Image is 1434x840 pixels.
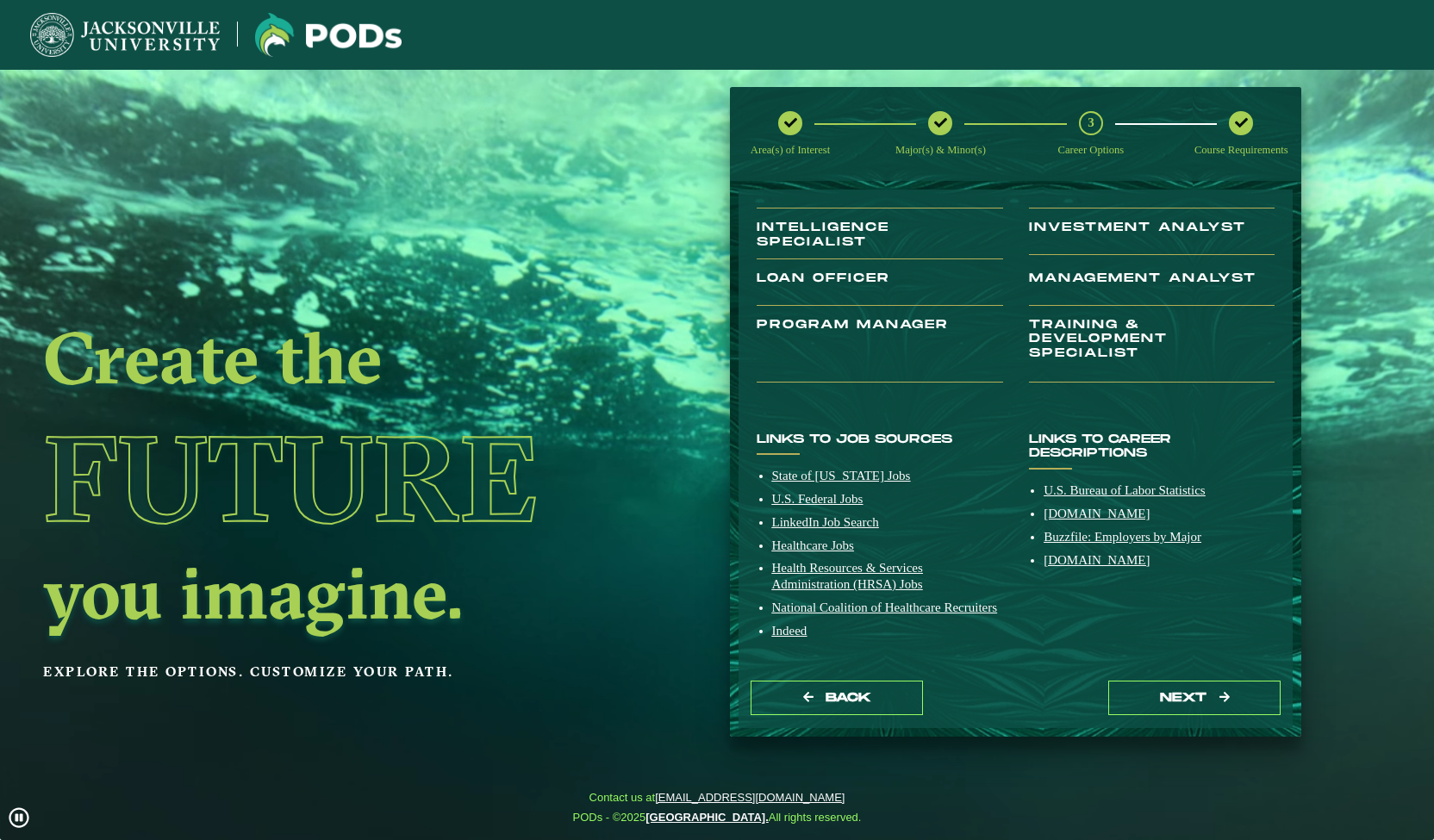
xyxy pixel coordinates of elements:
a: [EMAIL_ADDRESS][DOMAIN_NAME] [655,791,845,804]
a: U.S. Bureau of Labor Statistics [1044,483,1205,497]
a: Indeed [772,624,807,638]
h3: Financial Analyst [1029,174,1275,208]
a: Buzzfile: Employers by Major [1044,530,1201,544]
p: Explore the options. Customize your path. [43,659,602,685]
button: Back [751,681,923,716]
h6: Links to job sources [757,432,1003,447]
img: Jacksonville University logo [30,13,220,57]
h2: Create the [43,321,602,394]
span: Course Requirements [1194,144,1288,156]
img: Jacksonville University logo [255,13,402,57]
a: Health Resources & Services Administration (HRSA) Jobs [772,561,923,591]
h1: Future [43,400,602,557]
h3: Investment Analyst [1029,221,1275,255]
button: next [1108,681,1281,716]
a: State of [US_STATE] Jobs [772,469,911,482]
h3: Intelligence Specialist [757,221,1003,259]
a: U.S. Federal Jobs [772,492,864,506]
h3: Loan Officer [757,271,1003,306]
h3: Training & Development Specialist [1029,318,1275,383]
a: National Coalition of Healthcare Recruiters [772,600,998,614]
h3: FBI Agent [757,174,1003,208]
span: PODs - ©2025 All rights reserved. [573,811,862,824]
h2: you imagine. [43,557,602,629]
span: 3 [1088,115,1094,131]
span: Area(s) of Interest [751,144,830,156]
a: [GEOGRAPHIC_DATA]. [645,811,769,824]
h3: Program Manager [757,318,1003,383]
span: Career Options [1058,144,1125,156]
a: [DOMAIN_NAME] [1044,553,1150,567]
a: Healthcare Jobs [772,538,854,552]
span: Major(s) & Minor(s) [895,144,986,156]
a: [DOMAIN_NAME] [1044,507,1150,520]
a: LinkedIn Job Search [772,515,879,529]
span: Back [826,690,871,705]
h3: Management Analyst [1029,271,1275,306]
h6: Links to Career Descriptions [1029,432,1275,462]
span: Contact us at [573,791,862,805]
